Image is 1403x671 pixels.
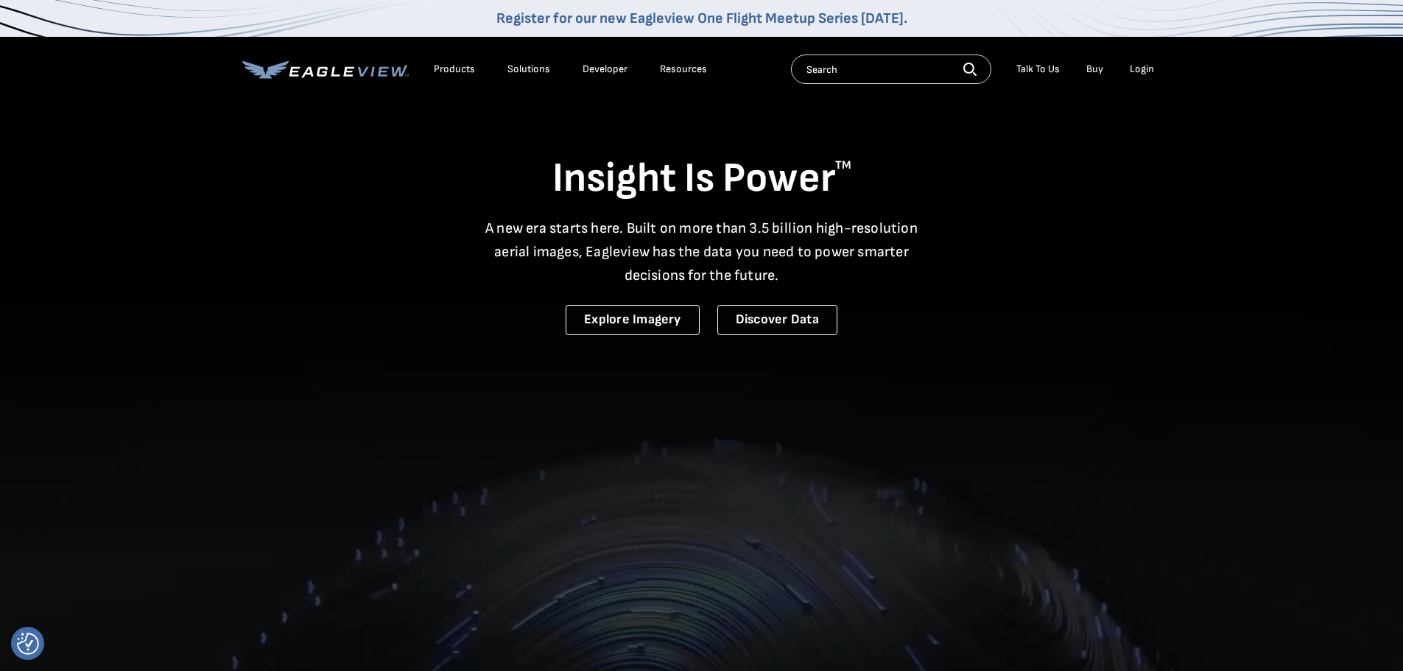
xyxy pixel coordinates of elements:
[477,217,927,287] p: A new era starts here. Built on more than 3.5 billion high-resolution aerial images, Eagleview ha...
[17,633,39,655] img: Revisit consent button
[660,63,707,76] div: Resources
[835,158,851,172] sup: TM
[434,63,475,76] div: Products
[496,10,907,27] a: Register for our new Eagleview One Flight Meetup Series [DATE].
[1130,63,1154,76] div: Login
[17,633,39,655] button: Consent Preferences
[507,63,550,76] div: Solutions
[583,63,627,76] a: Developer
[1016,63,1060,76] div: Talk To Us
[717,305,837,335] a: Discover Data
[1086,63,1103,76] a: Buy
[566,305,700,335] a: Explore Imagery
[242,153,1161,205] h1: Insight Is Power
[791,55,991,84] input: Search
